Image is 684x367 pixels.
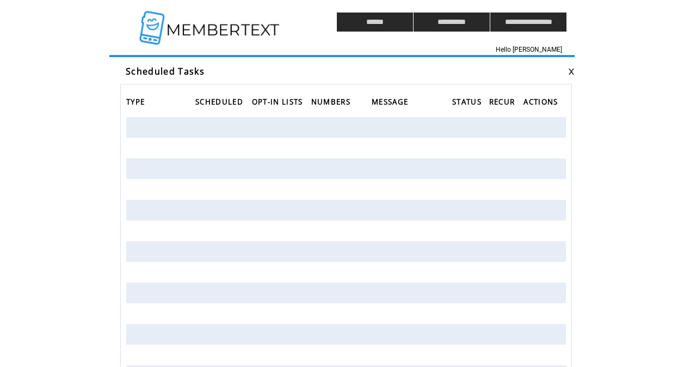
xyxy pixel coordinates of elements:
span: OPT-IN LISTS [252,94,306,112]
a: TYPE [126,98,147,105]
span: NUMBERS [311,94,353,112]
span: ACTIONS [523,94,560,112]
span: MESSAGE [372,94,411,112]
a: STATUS [452,98,484,105]
a: MESSAGE [372,98,411,105]
span: TYPE [126,94,147,112]
span: SCHEDULED [195,94,246,112]
span: STATUS [452,94,484,112]
a: OPT-IN LISTS [252,98,306,105]
a: SCHEDULED [195,98,246,105]
span: Scheduled Tasks [126,65,205,77]
span: Hello [PERSON_NAME] [496,46,562,53]
a: RECUR [489,98,518,105]
a: NUMBERS [311,98,353,105]
span: RECUR [489,94,518,112]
